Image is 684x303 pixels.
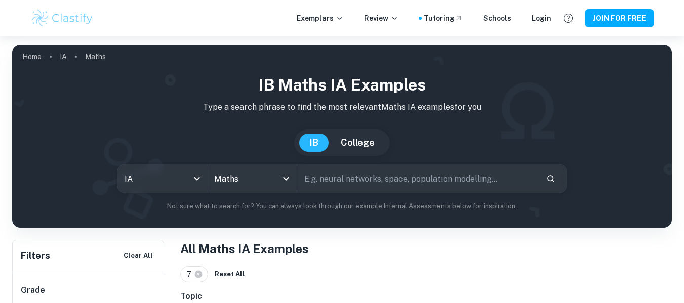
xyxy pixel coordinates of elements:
[331,134,385,152] button: College
[297,13,344,24] p: Exemplars
[559,10,577,27] button: Help and Feedback
[12,45,672,228] img: profile cover
[22,50,42,64] a: Home
[20,73,664,97] h1: IB Maths IA examples
[85,51,106,62] p: Maths
[279,171,293,186] button: Open
[364,13,398,24] p: Review
[542,170,559,187] button: Search
[299,134,329,152] button: IB
[20,101,664,113] p: Type a search phrase to find the most relevant Maths IA examples for you
[532,13,551,24] a: Login
[187,269,196,280] span: 7
[212,267,248,282] button: Reset All
[180,266,208,282] div: 7
[424,13,463,24] a: Tutoring
[180,290,672,302] h6: Topic
[121,248,155,264] button: Clear All
[21,284,156,296] h6: Grade
[585,9,654,27] button: JOIN FOR FREE
[21,249,50,263] h6: Filters
[297,164,539,193] input: E.g. neural networks, space, population modelling...
[20,201,664,211] p: Not sure what to search for? You can always look through our example Internal Assessments below f...
[180,240,672,258] h1: All Maths IA Examples
[483,13,511,24] a: Schools
[30,8,95,28] img: Clastify logo
[60,50,67,64] a: IA
[117,164,207,193] div: IA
